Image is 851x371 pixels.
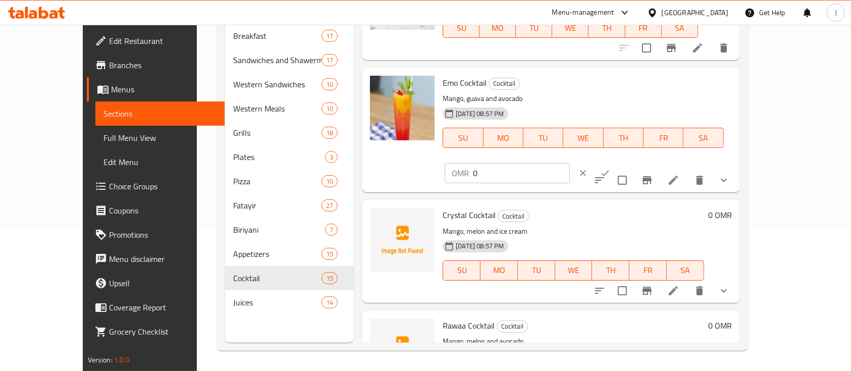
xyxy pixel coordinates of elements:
[325,224,338,236] div: items
[95,101,225,126] a: Sections
[87,29,225,53] a: Edit Restaurant
[473,163,569,183] input: Please enter price
[233,127,322,139] span: Grills
[608,131,640,145] span: TH
[325,151,338,163] div: items
[322,80,337,89] span: 10
[636,37,657,59] span: Select to update
[497,321,528,333] div: Cocktail
[233,224,325,236] span: Biriyani
[109,326,217,338] span: Grocery Checklist
[322,128,337,138] span: 18
[233,78,322,90] div: Western Sandwiches
[87,320,225,344] a: Grocery Checklist
[225,72,354,96] div: Western Sandwiches10
[498,210,528,222] span: Cocktail
[447,263,476,278] span: SU
[225,218,354,242] div: Biriyani7
[225,266,354,290] div: Cocktail15
[572,162,594,184] button: clear
[322,298,337,307] span: 14
[452,167,469,179] p: OMR
[447,131,479,145] span: SU
[443,318,495,333] span: Rawaa Cocktail
[687,131,719,145] span: SA
[559,263,589,278] span: WE
[103,108,217,120] span: Sections
[589,18,625,38] button: TH
[233,151,325,163] span: Plates
[516,18,552,38] button: TU
[322,199,338,211] div: items
[322,30,338,42] div: items
[443,75,487,90] span: Emo Cocktail
[625,18,662,38] button: FR
[497,321,527,332] span: Cocktail
[835,7,837,18] span: J
[593,21,621,35] span: TH
[588,279,612,303] button: sort-choices
[683,128,723,148] button: SA
[322,274,337,283] span: 15
[489,78,520,90] div: Cocktail
[225,242,354,266] div: Appetizers15
[225,121,354,145] div: Grills18
[233,199,322,211] div: Fatayir
[629,260,667,281] button: FR
[326,225,337,235] span: 7
[225,20,354,319] nav: Menu sections
[667,285,679,297] a: Edit menu item
[718,285,730,297] svg: Show Choices
[480,18,516,38] button: MO
[520,21,548,35] span: TU
[712,36,736,60] button: delete
[233,296,322,308] div: Juices
[443,225,704,238] p: Mango, melon and ice cream
[322,201,337,210] span: 27
[109,277,217,289] span: Upsell
[527,131,559,145] span: TU
[712,168,736,192] button: show more
[111,83,217,95] span: Menus
[648,131,679,145] span: FR
[522,263,551,278] span: TU
[666,21,694,35] span: SA
[233,102,322,115] span: Western Meals
[667,174,679,186] a: Edit menu item
[322,104,337,114] span: 10
[667,260,704,281] button: SA
[115,353,130,366] span: 1.0.0
[452,241,508,251] span: [DATE] 08:57 PM
[708,208,732,222] h6: 0 OMR
[322,272,338,284] div: items
[233,175,322,187] span: Pizza
[87,295,225,320] a: Coverage Report
[225,48,354,72] div: Sandwiches and Shawerma17
[322,78,338,90] div: items
[87,77,225,101] a: Menus
[443,18,480,38] button: SU
[233,248,322,260] span: Appetizers
[109,229,217,241] span: Promotions
[233,54,322,66] div: Sandwiches and Shawerma
[109,59,217,71] span: Branches
[555,260,593,281] button: WE
[556,21,584,35] span: WE
[225,96,354,121] div: Western Meals10
[233,30,322,42] span: Breakfast
[567,131,599,145] span: WE
[644,128,683,148] button: FR
[592,260,629,281] button: TH
[523,128,563,148] button: TU
[443,92,723,105] p: Mango, guava and avocado
[370,76,435,140] img: Emo Cocktail
[225,290,354,314] div: Juices14
[659,36,683,60] button: Branch-specific-item
[481,260,518,281] button: MO
[596,263,625,278] span: TH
